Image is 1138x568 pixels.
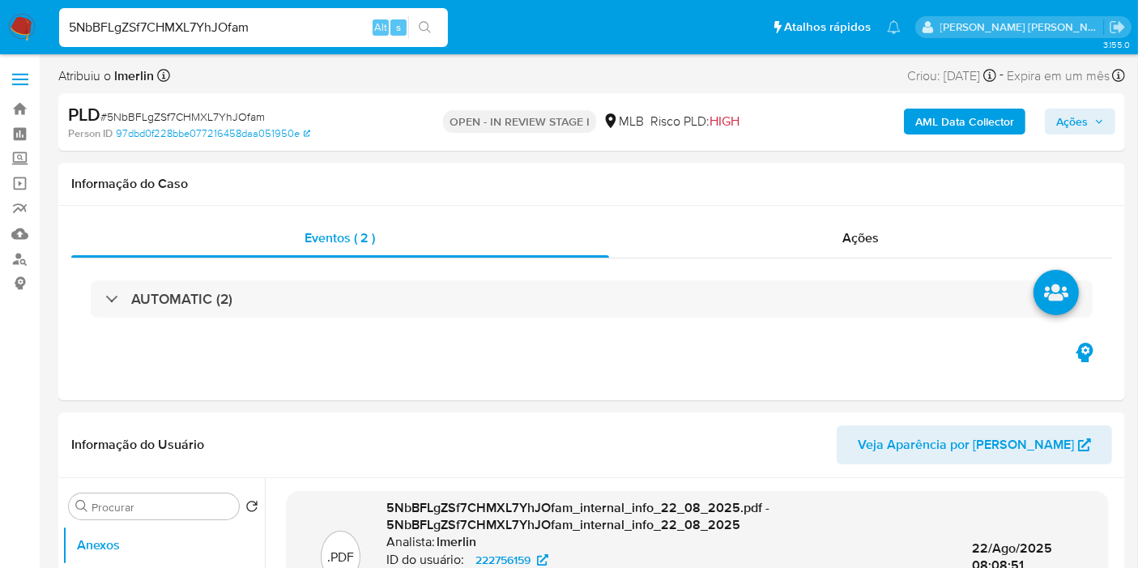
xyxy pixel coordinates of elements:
button: Veja Aparência por [PERSON_NAME] [837,425,1112,464]
div: Criou: [DATE] [907,65,996,87]
p: OPEN - IN REVIEW STAGE I [443,110,596,133]
h3: AUTOMATIC (2) [131,290,232,308]
button: Retornar ao pedido padrão [245,500,258,518]
h1: Informação do Usuário [71,437,204,453]
span: Veja Aparência por [PERSON_NAME] [858,425,1074,464]
a: Notificações [887,20,901,34]
span: Atalhos rápidos [784,19,871,36]
button: Anexos [62,526,265,565]
a: Sair [1109,19,1126,36]
span: Atribuiu o [58,67,154,85]
span: Ações [842,228,879,247]
button: search-icon [408,16,441,39]
span: s [396,19,401,35]
b: PLD [68,101,100,127]
h6: lmerlin [437,534,476,550]
input: Procurar [92,500,232,515]
b: lmerlin [111,66,154,85]
input: Pesquise usuários ou casos... [59,17,448,38]
b: Person ID [68,126,113,141]
span: Eventos ( 2 ) [305,228,375,247]
span: Ações [1056,109,1088,135]
span: - [999,65,1004,87]
p: leticia.merlin@mercadolivre.com [940,19,1104,35]
button: Procurar [75,500,88,513]
p: .PDF [327,549,354,566]
p: ID do usuário: [386,552,464,568]
div: MLB [603,113,644,130]
h1: Informação do Caso [71,176,1112,192]
button: Ações [1045,109,1115,135]
button: AML Data Collector [904,109,1025,135]
span: # 5NbBFLgZSf7CHMXL7YhJOfam [100,109,265,125]
span: Risco PLD: [650,113,739,130]
span: Expira em um mês [1007,67,1110,85]
span: Alt [374,19,387,35]
p: Analista: [386,534,435,550]
a: 97dbd0f228bbe077216458daa051950e [116,126,310,141]
span: 5NbBFLgZSf7CHMXL7YhJOfam_internal_info_22_08_2025.pdf - 5NbBFLgZSf7CHMXL7YhJOfam_internal_info_22... [386,498,769,535]
div: AUTOMATIC (2) [91,280,1093,318]
b: AML Data Collector [915,109,1014,135]
span: HIGH [710,112,739,130]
